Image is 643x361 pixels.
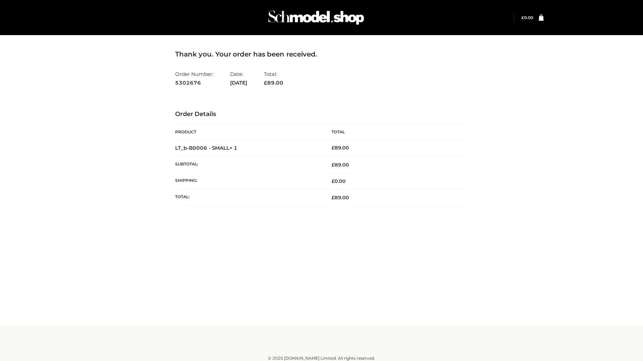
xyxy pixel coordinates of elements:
th: Total: [175,190,321,206]
a: £0.00 [521,15,533,20]
strong: × 1 [229,145,237,151]
strong: LT_b-B0006 - SMALL [175,145,237,151]
span: 89.00 [332,195,349,201]
span: £ [332,162,335,168]
li: Total: [264,68,283,89]
th: Total [321,125,468,140]
li: Order Number: [175,68,213,89]
li: Date: [230,68,247,89]
bdi: 89.00 [332,145,349,151]
span: £ [332,195,335,201]
strong: 5302676 [175,79,213,87]
th: Shipping: [175,173,321,190]
span: £ [332,178,335,184]
th: Product [175,125,321,140]
th: Subtotal: [175,156,321,173]
span: 89.00 [332,162,349,168]
span: £ [264,80,267,86]
span: £ [521,15,524,20]
bdi: 0.00 [521,15,533,20]
span: 89.00 [264,80,283,86]
bdi: 0.00 [332,178,346,184]
h3: Order Details [175,111,468,118]
span: £ [332,145,335,151]
h3: Thank you. Your order has been received. [175,50,468,58]
img: Schmodel Admin 964 [266,4,366,31]
strong: [DATE] [230,79,247,87]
